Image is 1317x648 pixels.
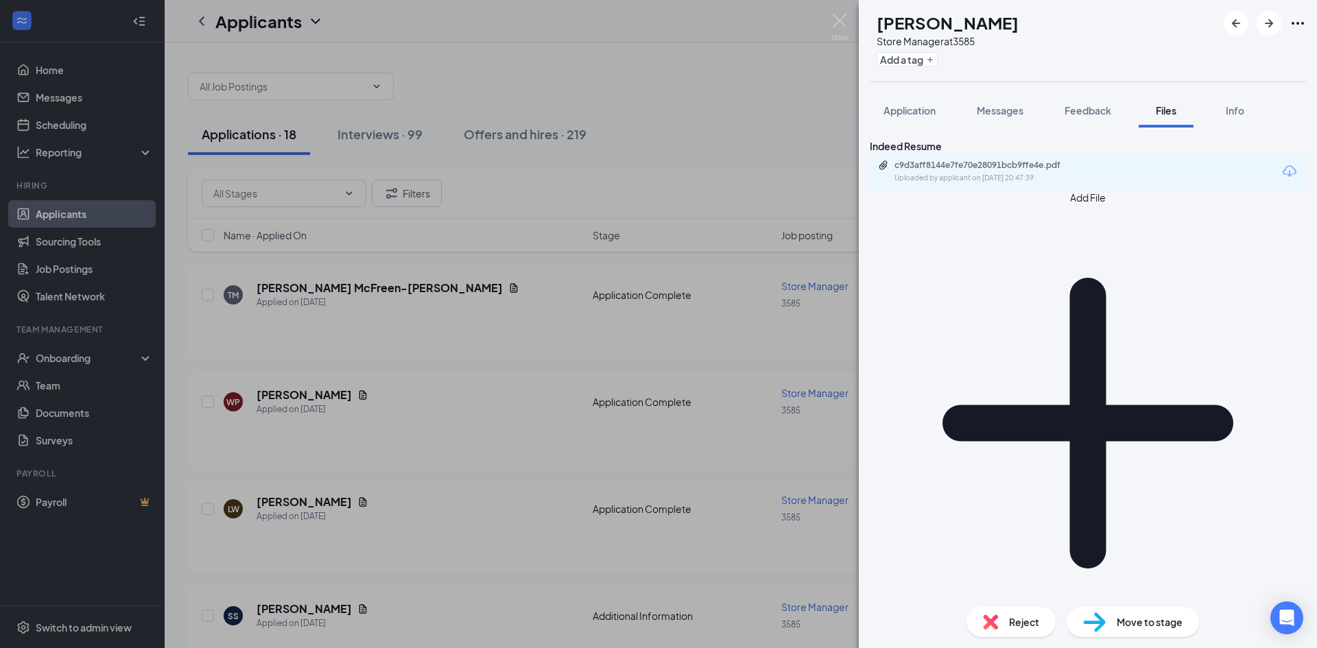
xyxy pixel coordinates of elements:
[1281,163,1298,180] svg: Download
[878,160,889,171] svg: Paperclip
[1117,614,1183,629] span: Move to stage
[1065,104,1111,117] span: Feedback
[1009,614,1039,629] span: Reject
[877,34,1019,48] div: Store Manager at 3585
[894,173,1100,184] div: Uploaded by applicant on [DATE] 20:47:39
[877,52,938,67] button: PlusAdd a tag
[977,104,1023,117] span: Messages
[894,160,1087,171] div: c9d3aff8144e7fe70e28091bcb9ffe4e.pdf
[877,11,1019,34] h1: [PERSON_NAME]
[878,160,1100,184] a: Paperclipc9d3aff8144e7fe70e28091bcb9ffe4e.pdfUploaded by applicant on [DATE] 20:47:39
[1224,11,1248,36] button: ArrowLeftNew
[1290,15,1306,32] svg: Ellipses
[1156,104,1176,117] span: Files
[870,139,1306,154] div: Indeed Resume
[1257,11,1281,36] button: ArrowRight
[1270,601,1303,634] div: Open Intercom Messenger
[1261,15,1277,32] svg: ArrowRight
[870,190,1306,641] button: Add FilePlus
[870,205,1306,641] svg: Plus
[1228,15,1244,32] svg: ArrowLeftNew
[883,104,936,117] span: Application
[926,56,934,64] svg: Plus
[1226,104,1244,117] span: Info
